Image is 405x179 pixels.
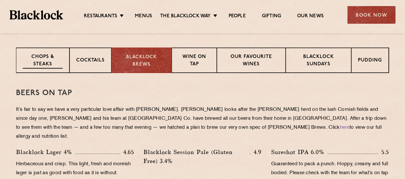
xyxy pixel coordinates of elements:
a: The Blacklock Way [160,13,211,20]
p: 4.65 [120,148,134,156]
a: People [228,13,246,20]
a: Our News [297,13,324,20]
div: Book Now [347,6,395,24]
p: Blacklock Brews [118,54,165,68]
p: 5.5 [378,148,389,156]
p: Chops & Steaks [23,53,63,69]
a: here [340,125,350,130]
h3: Beers on tap [16,89,389,97]
p: Blacklock Lager 4% [16,148,75,157]
p: Herbaceous and crisp. This light, fresh and moreish lager is just as good with food as it is with... [16,160,134,178]
p: 4.9 [250,148,262,156]
p: Sureshot IPA 6.0% [271,148,328,157]
p: Wine on Tap [178,53,210,69]
p: Cocktails [76,57,105,65]
p: Pudding [358,57,382,65]
img: BL_Textured_Logo-footer-cropped.svg [10,10,63,19]
p: It’s fair to say we have a very particular love affair with [PERSON_NAME]. [PERSON_NAME] looks af... [16,105,389,141]
p: Blacklock Sundays [292,53,344,69]
p: Our favourite wines [223,53,279,69]
a: Menus [135,13,152,20]
a: Gifting [262,13,281,20]
p: Blacklock Session Pale (Gluten Free) 3.4% [143,148,250,166]
a: Restaurants [84,13,117,20]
